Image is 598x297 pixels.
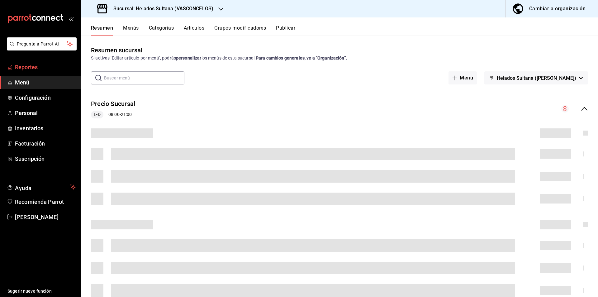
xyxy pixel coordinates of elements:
span: Personal [15,109,76,117]
div: navigation tabs [91,25,598,36]
div: Cambiar a organización [529,4,586,13]
span: Suscripción [15,155,76,163]
button: Menú [448,71,477,84]
span: Pregunta a Parrot AI [17,41,67,47]
span: Reportes [15,63,76,71]
span: Ayuda [15,183,68,191]
span: Facturación [15,139,76,148]
input: Buscar menú [104,72,184,84]
span: Inventarios [15,124,76,132]
button: Grupos modificadores [214,25,266,36]
button: Pregunta a Parrot AI [7,37,77,50]
div: Resumen sucursal [91,46,142,55]
button: Helados Sultana ([PERSON_NAME]) [484,71,588,84]
button: open_drawer_menu [69,16,74,21]
span: Configuración [15,93,76,102]
strong: Para cambios generales, ve a “Organización”. [256,55,347,60]
button: Resumen [91,25,113,36]
button: Artículos [184,25,204,36]
span: Sugerir nueva función [7,288,76,295]
button: Menús [123,25,139,36]
button: Precio Sucursal [91,99,135,108]
button: Publicar [276,25,295,36]
div: 08:00 - 21:00 [91,111,135,118]
span: Helados Sultana ([PERSON_NAME]) [497,75,576,81]
strong: personalizar [176,55,202,60]
h3: Sucursal: Helados Sultana (VASCONCELOS) [108,5,213,12]
div: Si activas ‘Editar artículo por menú’, podrás los menús de esta sucursal. [91,55,588,61]
div: collapse-menu-row [81,94,598,123]
span: [PERSON_NAME] [15,213,76,221]
span: L-D [91,111,103,118]
a: Pregunta a Parrot AI [4,45,77,52]
span: Recomienda Parrot [15,198,76,206]
button: Categorías [149,25,174,36]
span: Menú [15,78,76,87]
